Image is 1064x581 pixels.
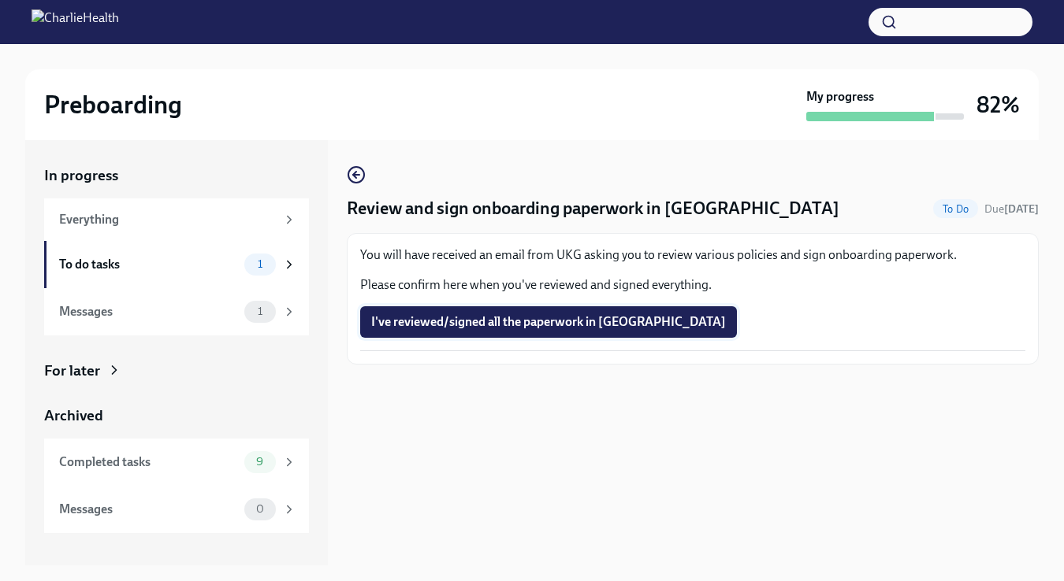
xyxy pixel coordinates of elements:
a: Messages1 [44,288,309,335]
h4: Review and sign onboarding paperwork in [GEOGRAPHIC_DATA] [347,197,839,220]
span: 0 [247,503,273,515]
span: 1 [248,258,272,270]
h2: Preboarding [44,89,182,120]
p: Please confirm here when you've reviewed and signed everything. [360,276,1025,294]
span: I've reviewed/signed all the paperwork in [GEOGRAPHIC_DATA] [371,314,726,330]
strong: My progress [806,88,874,105]
span: 1 [248,305,272,317]
a: Completed tasks9 [44,439,309,486]
img: CharlieHealth [32,9,119,35]
div: For later [44,361,100,381]
span: August 31st, 2025 07:00 [984,202,1039,216]
span: 9 [247,456,273,468]
span: To Do [933,203,978,215]
a: For later [44,361,309,381]
div: Everything [59,211,276,228]
div: To do tasks [59,256,238,273]
a: To do tasks1 [44,241,309,288]
span: Due [984,202,1039,216]
a: Everything [44,198,309,241]
p: You will have received an email from UKG asking you to review various policies and sign onboardin... [360,246,1025,264]
a: Archived [44,405,309,426]
a: Messages0 [44,486,309,533]
a: In progress [44,165,309,186]
div: Messages [59,501,238,518]
button: I've reviewed/signed all the paperwork in [GEOGRAPHIC_DATA] [360,306,737,338]
h3: 82% [977,91,1020,119]
strong: [DATE] [1004,202,1039,216]
div: Completed tasks [59,453,238,471]
div: Messages [59,303,238,320]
